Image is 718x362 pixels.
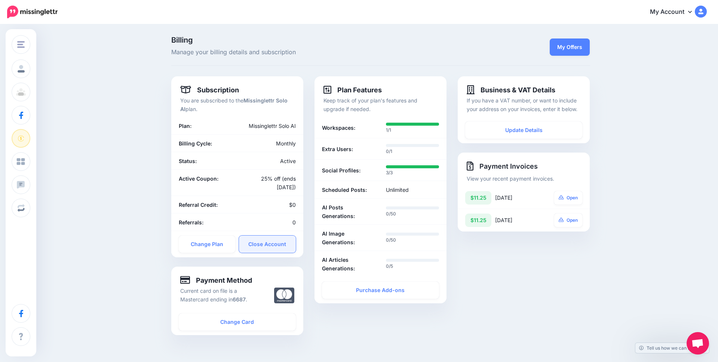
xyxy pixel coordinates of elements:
p: 1/1 [386,126,439,134]
span: Manage your billing details and subscription [171,47,447,57]
b: Extra Users: [322,145,353,153]
a: Change Plan [179,236,236,253]
img: Missinglettr [7,6,58,18]
a: My Offers [550,39,590,56]
b: Plan: [179,123,191,129]
div: $0 [237,200,301,209]
a: My Account [642,3,707,21]
div: Monthly [237,139,301,148]
div: [DATE] [495,214,540,227]
h4: Plan Features [323,85,382,94]
a: Tell us how we can improve [635,343,709,353]
a: Open [554,191,583,205]
a: Close Account [239,236,296,253]
p: Current card on file is a Mastercard ending in . [180,286,263,304]
b: Workspaces: [322,123,355,132]
b: AI Articles Generations: [322,255,375,273]
p: If you have a VAT number, or want to include your address on your invoices, enter it below. [467,96,581,113]
div: Missinglettr Solo AI [216,122,301,130]
img: menu.png [17,41,25,48]
b: Social Profiles: [322,166,360,175]
b: Referrals: [179,219,203,226]
span: Billing [171,36,447,44]
b: AI Image Generations: [322,229,375,246]
p: 0/5 [386,263,439,270]
h4: Payment Invoices [467,162,581,171]
div: $11.25 [465,214,491,227]
b: 6687 [233,296,246,303]
p: 3/3 [386,169,439,177]
p: Keep track of your plan's features and upgrade if needed. [323,96,438,113]
b: Billing Cycle: [179,140,212,147]
h4: Payment Method [180,276,252,285]
b: Active Coupon: [179,175,218,182]
p: View your recent payment invoices. [467,174,581,183]
b: Scheduled Posts: [322,185,367,194]
p: 0/50 [386,210,439,218]
span: 0 [292,219,296,226]
div: Open chat [687,332,709,355]
h4: Subscription [180,85,239,94]
b: Missinglettr Solo AI [180,97,288,112]
div: Active [237,157,301,165]
div: $11.25 [465,191,491,205]
a: Update Details [465,122,582,139]
b: AI Posts Generations: [322,203,375,220]
p: You are subscribed to the plan. [180,96,294,113]
a: Open [554,214,583,227]
p: 0/50 [386,236,439,244]
b: Status: [179,158,197,164]
a: Change Card [179,313,296,331]
h4: Business & VAT Details [467,85,555,94]
div: Unlimited [380,185,445,194]
p: 0/1 [386,148,439,155]
b: Referral Credit: [179,202,218,208]
div: [DATE] [495,191,540,205]
div: 25% off (ends [DATE]) [237,174,301,191]
a: Purchase Add-ons [322,282,439,299]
